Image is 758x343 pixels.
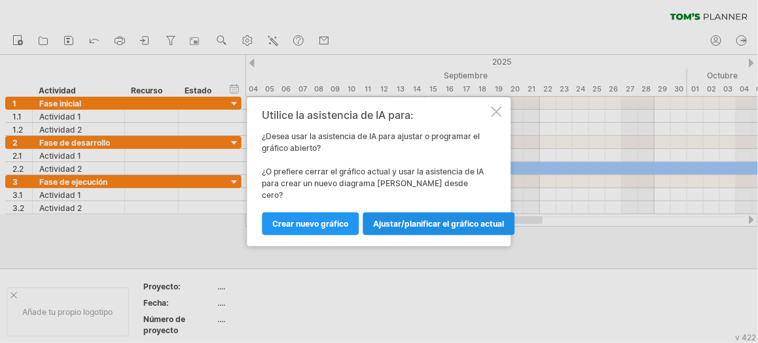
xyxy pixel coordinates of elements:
[273,219,349,229] font: Crear nuevo gráfico
[262,108,414,122] font: Utilice la asistencia de IA para:
[262,167,484,200] font: ¿O prefiere cerrar el gráfico actual y usar la asistencia de IA para crear un nuevo diagrama [PER...
[374,219,505,229] font: Ajustar/planificar el gráfico actual
[262,212,359,235] a: Crear nuevo gráfico
[363,212,515,235] a: Ajustar/planificar el gráfico actual
[262,131,480,153] font: ¿Desea usar la asistencia de IA para ajustar o programar el gráfico abierto?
